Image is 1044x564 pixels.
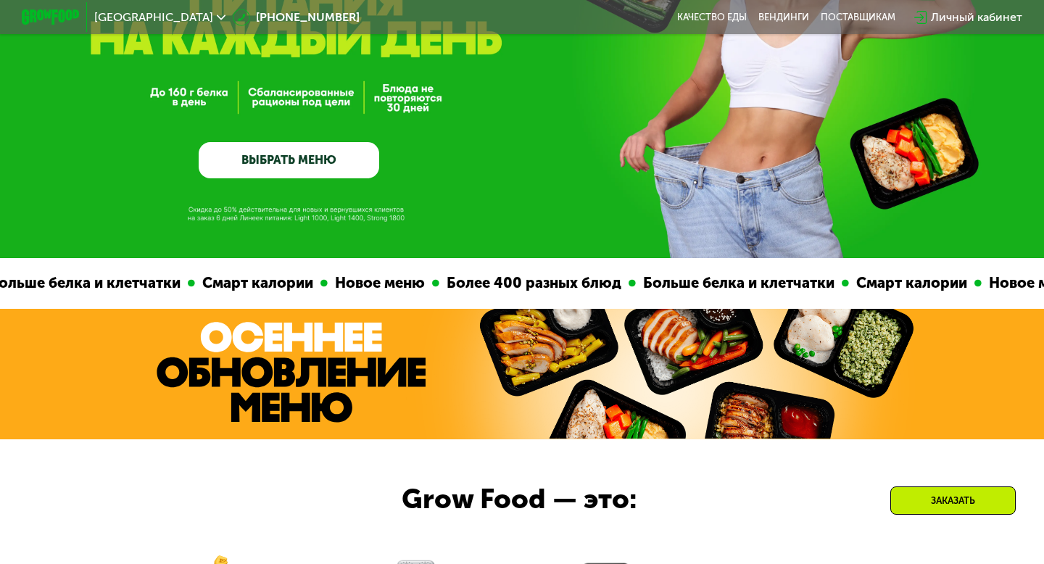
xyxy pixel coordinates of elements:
div: Заказать [890,486,1016,515]
div: Личный кабинет [931,9,1022,26]
div: Более 400 разных блюд [423,272,613,294]
a: [PHONE_NUMBER] [233,9,360,26]
a: ВЫБРАТЬ МЕНЮ [199,142,379,178]
div: Grow Food — это: [402,478,679,521]
span: [GEOGRAPHIC_DATA] [94,12,213,23]
div: Новое меню [312,272,416,294]
a: Качество еды [677,12,747,23]
div: Смарт калории [179,272,304,294]
a: Вендинги [758,12,809,23]
div: поставщикам [821,12,895,23]
div: Смарт калории [833,272,958,294]
div: Больше белка и клетчатки [620,272,826,294]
